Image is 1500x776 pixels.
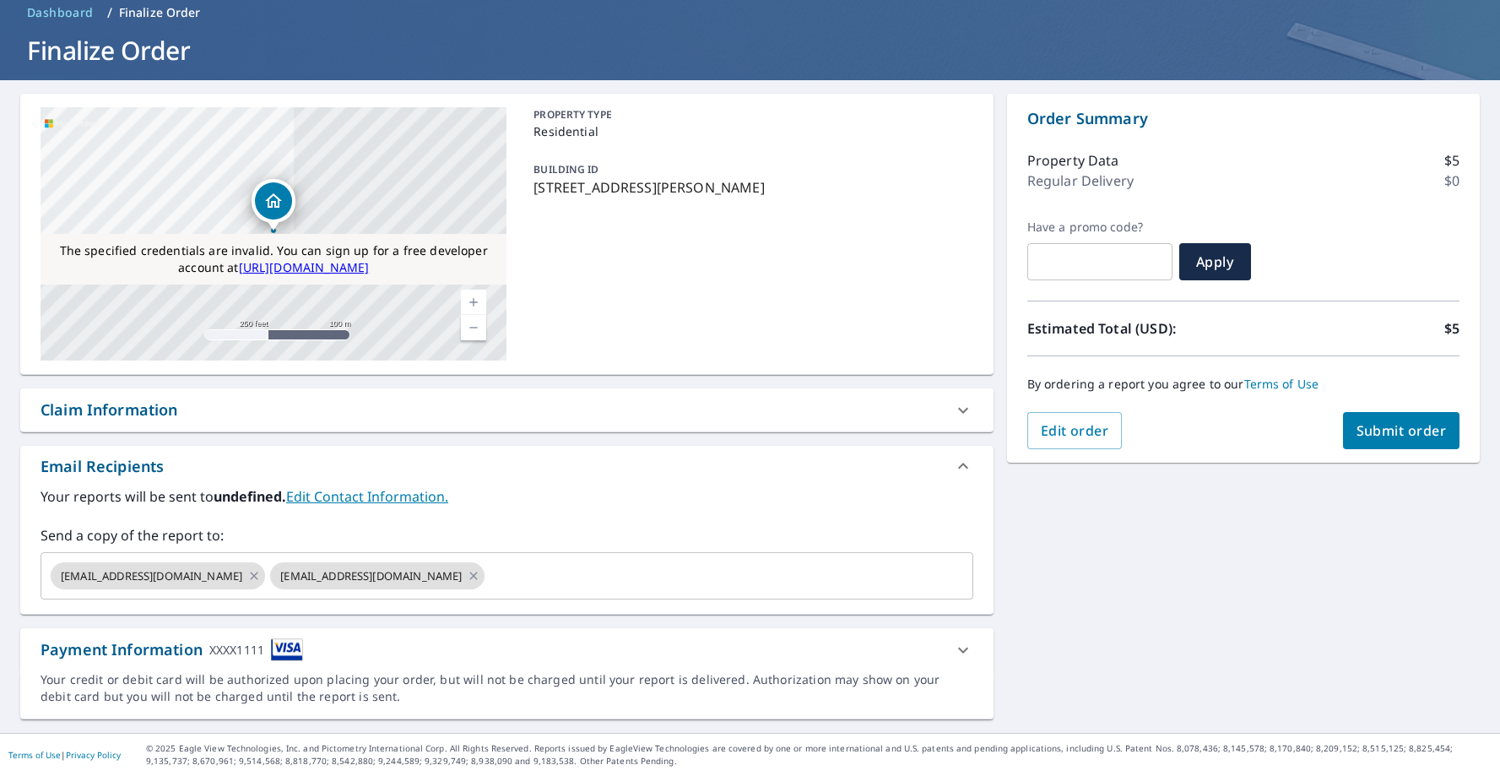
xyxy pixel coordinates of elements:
div: [EMAIL_ADDRESS][DOMAIN_NAME] [270,562,485,589]
span: Edit order [1041,421,1109,440]
p: Regular Delivery [1027,171,1134,191]
div: Payment InformationXXXX1111cardImage [20,628,994,671]
span: [EMAIL_ADDRESS][DOMAIN_NAME] [270,568,472,584]
a: Terms of Use [1244,376,1319,392]
div: Email Recipients [41,455,164,478]
p: By ordering a report you agree to our [1027,377,1459,392]
p: [STREET_ADDRESS][PERSON_NAME] [533,177,966,198]
p: BUILDING ID [533,162,598,176]
p: $5 [1444,150,1459,171]
li: / [107,3,112,23]
a: Terms of Use [8,749,61,761]
div: XXXX1111 [209,638,264,661]
div: Payment Information [41,638,303,661]
div: Email Recipients [20,446,994,486]
span: Apply [1193,252,1237,271]
a: [URL][DOMAIN_NAME] [239,259,370,275]
button: Submit order [1343,412,1460,449]
p: © 2025 Eagle View Technologies, Inc. and Pictometry International Corp. All Rights Reserved. Repo... [146,742,1492,768]
a: Privacy Policy [66,749,121,761]
a: EditContactInfo [286,487,448,506]
label: Your reports will be sent to [41,486,973,507]
label: Have a promo code? [1027,220,1172,235]
div: Your credit or debit card will be authorized upon placing your order, but will not be charged unt... [41,671,973,705]
button: Apply [1179,243,1251,280]
div: The specified credentials are invalid. You can sign up for a free developer account at [41,234,506,285]
p: Residential [533,122,966,140]
div: Claim Information [41,399,178,421]
h1: Finalize Order [20,33,1480,68]
p: Order Summary [1027,107,1459,130]
p: Estimated Total (USD): [1027,318,1243,339]
div: Dropped pin, building 1, Residential property, 175 Picadilly Dr Kyle, TX 78640 [252,179,295,231]
p: Finalize Order [119,4,201,21]
span: Submit order [1356,421,1447,440]
button: Edit order [1027,412,1123,449]
b: undefined. [214,487,286,506]
p: | [8,750,121,760]
label: Send a copy of the report to: [41,525,973,545]
p: PROPERTY TYPE [533,107,966,122]
p: Property Data [1027,150,1119,171]
span: Dashboard [27,4,94,21]
div: The specified credentials are invalid. You can sign up for a free developer account at http://www... [41,234,506,285]
div: [EMAIL_ADDRESS][DOMAIN_NAME] [51,562,265,589]
p: $0 [1444,171,1459,191]
div: Claim Information [20,388,994,431]
img: cardImage [271,638,303,661]
span: [EMAIL_ADDRESS][DOMAIN_NAME] [51,568,252,584]
p: $5 [1444,318,1459,339]
a: Current Level 17, Zoom In [461,290,486,315]
a: Current Level 17, Zoom Out [461,315,486,340]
